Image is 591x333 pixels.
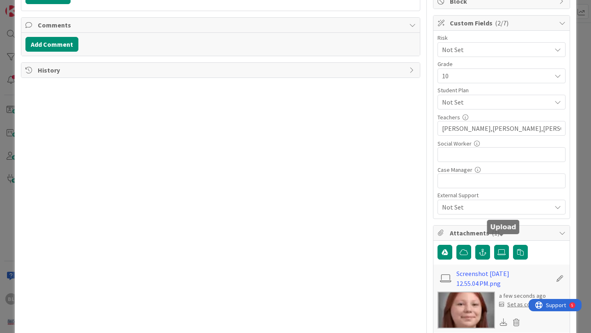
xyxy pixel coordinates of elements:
span: 10 [442,70,547,82]
span: Custom Fields [450,18,555,28]
div: Grade [438,61,566,67]
label: Teachers [438,114,460,121]
div: Set as cover [499,300,538,309]
span: Attachments [450,228,555,238]
div: Download [499,317,508,328]
span: Comments [38,20,405,30]
span: Not Set [442,202,551,212]
div: Risk [438,35,566,41]
div: External Support [438,192,566,198]
div: Student Plan [438,87,566,93]
div: 5 [43,3,45,10]
span: Support [17,1,37,11]
span: History [38,65,405,75]
label: Case Manager [438,166,472,173]
button: Add Comment [25,37,78,52]
span: Not Set [442,97,551,107]
h5: Upload [490,223,516,231]
span: Not Set [442,44,547,55]
div: a few seconds ago [499,292,546,300]
a: Screenshot [DATE] 12.55.04 PM.png [456,269,552,288]
span: ( 2/7 ) [495,19,509,27]
label: Social Worker [438,140,472,147]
